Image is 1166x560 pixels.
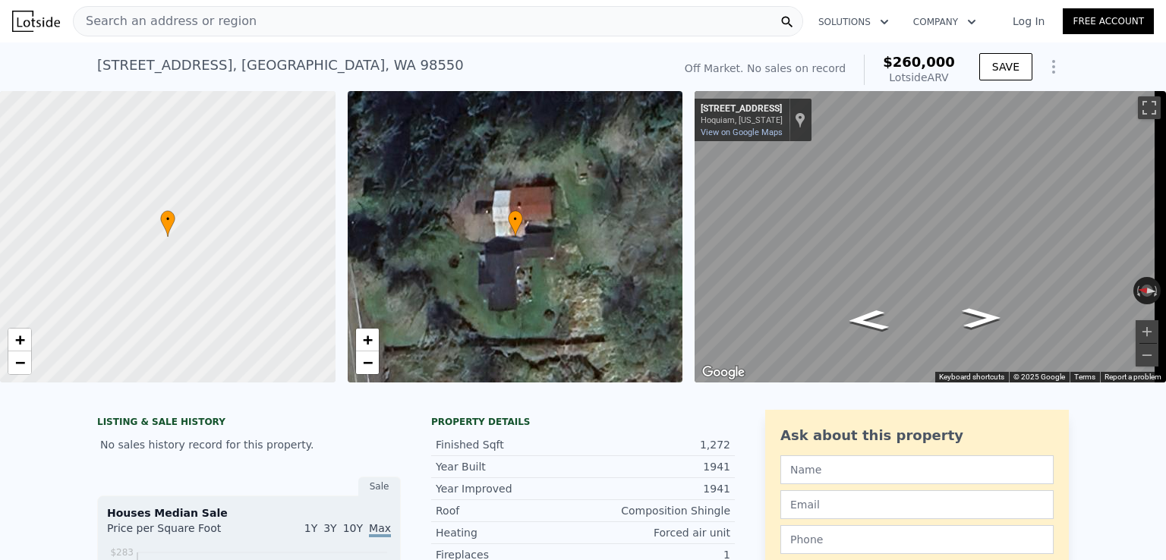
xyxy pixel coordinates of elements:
div: Year Improved [436,481,583,496]
button: Rotate clockwise [1153,277,1161,304]
input: Phone [780,525,1054,554]
path: Go North, E Hoquiam Rd [830,305,906,336]
span: + [362,330,372,349]
div: Roof [436,503,583,518]
img: Google [698,363,748,382]
button: Show Options [1038,52,1069,82]
div: Hoquiam, [US_STATE] [701,115,783,125]
div: No sales history record for this property. [97,431,401,458]
a: Terms (opens in new tab) [1074,373,1095,381]
a: Zoom out [8,351,31,374]
div: 1,272 [583,437,730,452]
div: [STREET_ADDRESS] [701,103,783,115]
span: 1Y [304,522,317,534]
path: Go South, E Hoquiam Rd [946,303,1017,332]
div: Map [695,91,1166,382]
a: Show location on map [795,112,805,128]
span: − [15,353,25,372]
a: Zoom out [356,351,379,374]
div: • [508,210,523,237]
a: Report a problem [1105,373,1161,381]
div: Street View [695,91,1166,382]
button: Toggle fullscreen view [1138,96,1161,119]
div: Heating [436,525,583,540]
button: Zoom in [1136,320,1158,343]
div: [STREET_ADDRESS] , [GEOGRAPHIC_DATA] , WA 98550 [97,55,464,76]
div: Ask about this property [780,425,1054,446]
span: $260,000 [883,54,955,70]
div: Price per Square Foot [107,521,249,545]
button: Reset the view [1133,284,1161,297]
a: Log In [994,14,1063,29]
div: Lotside ARV [883,70,955,85]
button: Keyboard shortcuts [939,372,1004,382]
input: Name [780,455,1054,484]
div: Off Market. No sales on record [685,61,846,76]
div: 1941 [583,459,730,474]
div: Forced air unit [583,525,730,540]
div: • [160,210,175,237]
div: Year Built [436,459,583,474]
div: LISTING & SALE HISTORY [97,416,401,431]
a: Zoom in [8,329,31,351]
button: SAVE [979,53,1032,80]
div: Houses Median Sale [107,505,391,521]
div: Sale [358,477,401,496]
tspan: $283 [110,547,134,558]
a: Free Account [1063,8,1154,34]
button: Zoom out [1136,344,1158,367]
span: © 2025 Google [1013,373,1065,381]
span: • [160,212,175,226]
a: Zoom in [356,329,379,351]
input: Email [780,490,1054,519]
div: Composition Shingle [583,503,730,518]
span: + [15,330,25,349]
span: Search an address or region [74,12,257,30]
a: Open this area in Google Maps (opens a new window) [698,363,748,382]
a: View on Google Maps [701,127,783,137]
span: Max [369,522,391,537]
button: Company [901,8,988,36]
span: 10Y [343,522,363,534]
img: Lotside [12,11,60,32]
button: Rotate counterclockwise [1133,277,1142,304]
span: 3Y [323,522,336,534]
div: 1941 [583,481,730,496]
div: Finished Sqft [436,437,583,452]
span: − [362,353,372,372]
span: • [508,212,523,226]
button: Solutions [806,8,901,36]
div: Property details [431,416,735,428]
